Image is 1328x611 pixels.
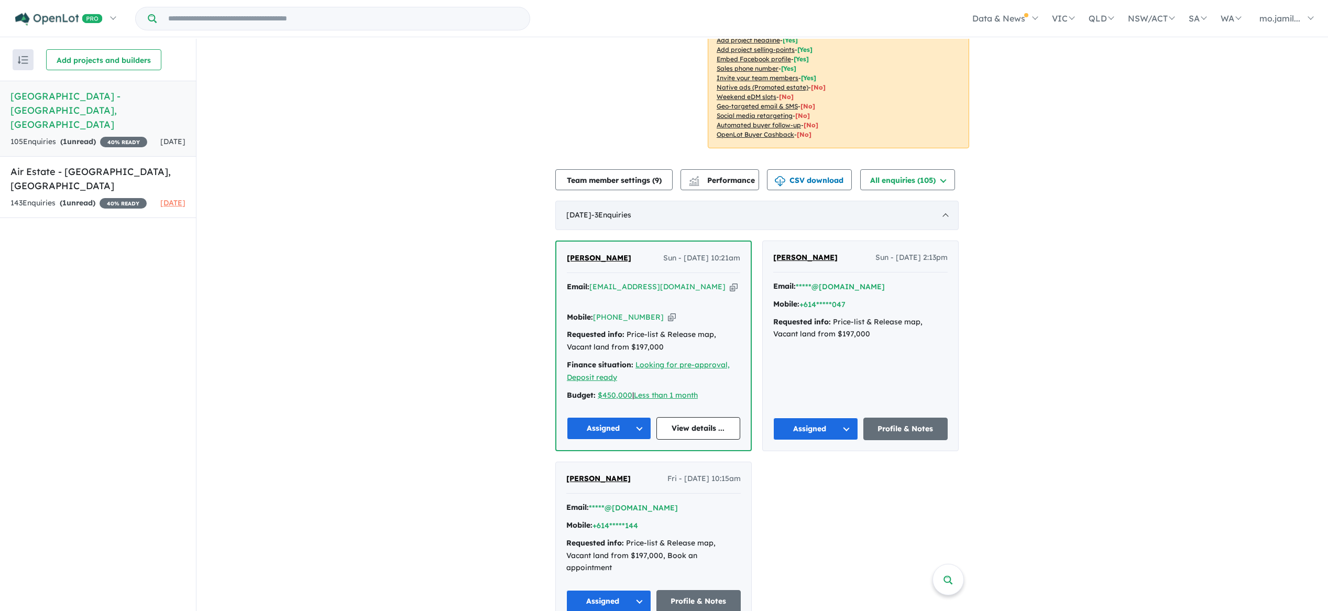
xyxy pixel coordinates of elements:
strong: Email: [567,282,589,291]
div: Price-list & Release map, Vacant land from $197,000, Book an appointment [566,537,741,574]
span: 1 [62,198,67,208]
strong: Finance situation: [567,360,633,369]
span: - 3 Enquir ies [591,210,631,220]
span: [No] [795,112,810,119]
a: [EMAIL_ADDRESS][DOMAIN_NAME] [589,282,726,291]
a: [PERSON_NAME] [773,252,838,264]
div: [DATE] [555,201,959,230]
button: All enquiries (105) [860,169,955,190]
u: Geo-targeted email & SMS [717,102,798,110]
span: Sun - [DATE] 2:13pm [875,252,948,264]
u: Automated buyer follow-up [717,121,801,129]
u: Invite your team members [717,74,798,82]
strong: Email: [773,281,796,291]
a: View details ... [656,417,741,440]
a: Looking for pre-approval, Deposit ready [567,360,730,382]
button: Copy [668,312,676,323]
a: [PERSON_NAME] [567,252,631,265]
a: [PHONE_NUMBER] [593,312,664,322]
span: 40 % READY [100,198,147,209]
h5: [GEOGRAPHIC_DATA] - [GEOGRAPHIC_DATA] , [GEOGRAPHIC_DATA] [10,89,185,132]
span: 9 [655,176,659,185]
span: [No] [811,83,826,91]
span: [No] [779,93,794,101]
span: 1 [63,137,67,146]
u: Add project headline [717,36,780,44]
input: Try estate name, suburb, builder or developer [159,7,528,30]
img: Openlot PRO Logo White [15,13,103,26]
span: [ Yes ] [794,55,809,63]
span: [No] [800,102,815,110]
span: [No] [804,121,818,129]
span: mo.jamil... [1259,13,1300,24]
span: [ Yes ] [783,36,798,44]
strong: Requested info: [773,317,831,326]
span: Fri - [DATE] 10:15am [667,473,741,485]
span: Sun - [DATE] 10:21am [663,252,740,265]
div: 143 Enquir ies [10,197,147,210]
span: 40 % READY [100,137,147,147]
button: Team member settings (9) [555,169,673,190]
span: [DATE] [160,198,185,208]
span: [ Yes ] [781,64,796,72]
a: Profile & Notes [863,418,948,440]
img: sort.svg [18,56,28,64]
strong: Mobile: [567,312,593,322]
u: Add project selling-points [717,46,795,53]
span: [No] [797,130,811,138]
div: | [567,389,740,402]
button: Performance [681,169,759,190]
img: line-chart.svg [689,176,699,182]
img: download icon [775,176,785,187]
strong: Requested info: [566,538,624,548]
u: OpenLot Buyer Cashback [717,130,794,138]
u: Weekend eDM slots [717,93,776,101]
button: Assigned [773,418,858,440]
span: [DATE] [160,137,185,146]
img: bar-chart.svg [689,179,699,186]
button: CSV download [767,169,852,190]
strong: ( unread) [60,198,95,208]
u: Social media retargeting [717,112,793,119]
div: Price-list & Release map, Vacant land from $197,000 [773,316,948,341]
u: Native ads (Promoted estate) [717,83,808,91]
strong: Budget: [567,390,596,400]
div: 105 Enquir ies [10,136,147,148]
span: [PERSON_NAME] [567,253,631,263]
a: $450,000 [598,390,632,400]
a: Less than 1 month [634,390,698,400]
strong: Mobile: [566,520,592,530]
h5: Air Estate - [GEOGRAPHIC_DATA] , [GEOGRAPHIC_DATA] [10,165,185,193]
span: [PERSON_NAME] [566,474,631,483]
strong: ( unread) [60,137,96,146]
u: Sales phone number [717,64,778,72]
button: Copy [730,281,738,292]
a: [PERSON_NAME] [566,473,631,485]
strong: Requested info: [567,330,624,339]
strong: Email: [566,503,589,512]
span: Performance [690,176,755,185]
button: Add projects and builders [46,49,161,70]
u: Embed Facebook profile [717,55,791,63]
div: Price-list & Release map, Vacant land from $197,000 [567,329,740,354]
span: [ Yes ] [797,46,813,53]
button: Assigned [567,417,651,440]
span: [ Yes ] [801,74,816,82]
span: [PERSON_NAME] [773,253,838,262]
strong: Mobile: [773,299,799,309]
